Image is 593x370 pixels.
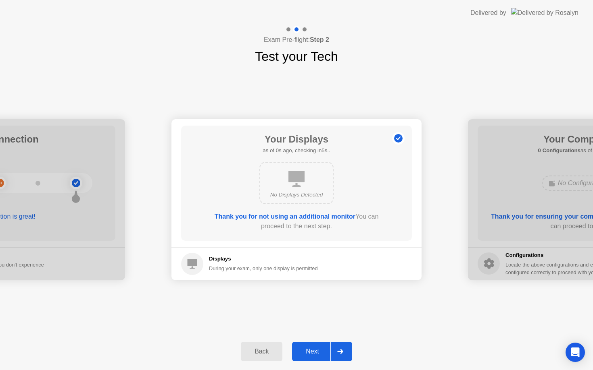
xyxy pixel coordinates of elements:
[470,8,506,18] div: Delivered by
[241,342,282,361] button: Back
[209,265,318,272] div: During your exam, only one display is permitted
[209,255,318,263] h5: Displays
[264,35,329,45] h4: Exam Pre-flight:
[310,36,329,43] b: Step 2
[294,348,330,355] div: Next
[204,212,389,231] div: You can proceed to the next step.
[566,343,585,362] div: Open Intercom Messenger
[243,348,280,355] div: Back
[215,213,355,220] b: Thank you for not using an additional monitor
[263,147,330,155] h5: as of 0s ago, checking in5s..
[511,8,578,17] img: Delivered by Rosalyn
[255,47,338,66] h1: Test your Tech
[263,132,330,147] h1: Your Displays
[292,342,352,361] button: Next
[267,191,326,199] div: No Displays Detected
